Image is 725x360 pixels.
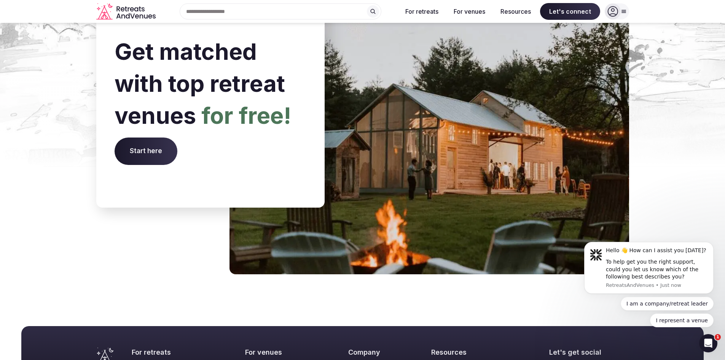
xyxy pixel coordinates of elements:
[245,347,317,357] h2: For venues
[229,8,629,274] img: Floating farmhouse retreatspace
[348,347,400,357] h2: Company
[96,3,157,20] a: Visit the homepage
[115,138,177,165] span: Start here
[399,3,445,20] button: For retreats
[699,334,717,352] iframe: Intercom live chat
[715,334,721,340] span: 1
[549,347,629,357] h2: Let's get social
[132,347,214,357] h2: For retreats
[96,3,157,20] svg: Retreats and Venues company logo
[431,347,518,357] h2: Resources
[115,147,177,155] a: Start here
[573,232,725,356] iframe: Intercom notifications message
[494,3,537,20] button: Resources
[540,3,600,20] span: Let's connect
[201,102,291,129] span: for free!
[448,3,491,20] button: For venues
[115,35,306,131] h2: Get matched with top retreat venues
